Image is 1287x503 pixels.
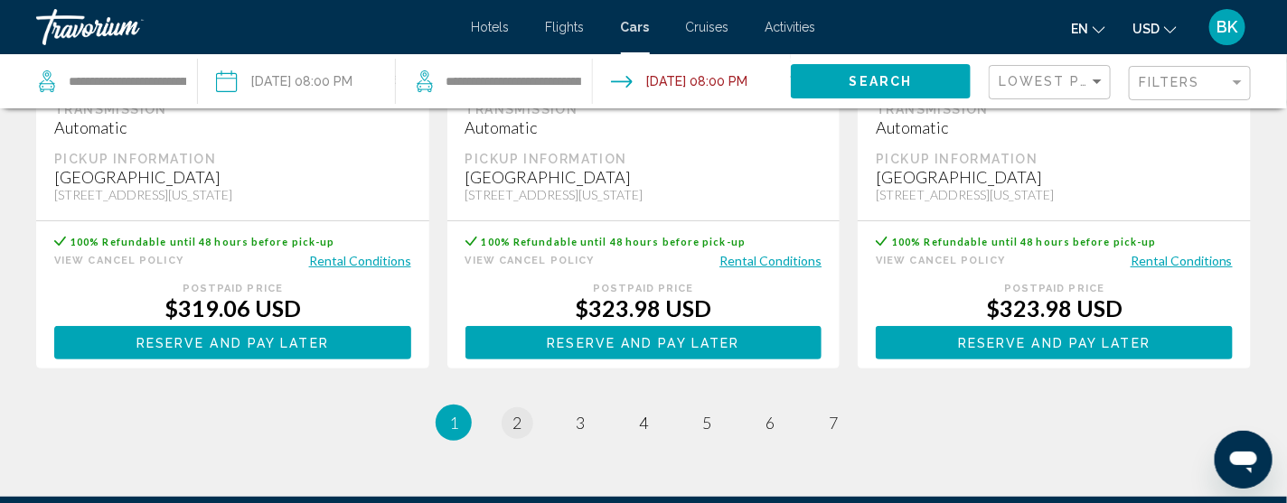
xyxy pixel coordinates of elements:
[465,151,822,167] div: Pickup Information
[465,101,822,117] div: Transmission
[54,294,411,321] div: $319.06 USD
[309,252,411,269] button: Rental Conditions
[766,413,775,433] span: 6
[958,336,1151,350] span: Reserve and pay later
[465,252,595,269] button: View Cancel Policy
[719,252,822,269] button: Rental Conditions
[999,75,1105,90] mat-select: Sort by
[702,413,711,433] span: 5
[621,20,650,34] a: Cars
[686,20,729,34] a: Cruises
[465,167,822,187] div: [GEOGRAPHIC_DATA]
[876,294,1233,321] div: $323.98 USD
[54,326,411,359] button: Reserve and pay later
[876,331,1233,350] a: Reserve and pay later
[465,331,822,350] a: Reserve and pay later
[876,151,1233,167] div: Pickup Information
[136,336,329,350] span: Reserve and pay later
[850,75,913,89] span: Search
[465,187,822,202] div: [STREET_ADDRESS][US_STATE]
[546,20,585,34] a: Flights
[465,294,822,321] div: $323.98 USD
[1217,18,1238,36] span: BK
[876,167,1233,187] div: [GEOGRAPHIC_DATA]
[1129,65,1251,102] button: Filter
[54,151,411,167] div: Pickup Information
[465,283,822,294] div: Postpaid Price
[876,187,1233,202] div: [STREET_ADDRESS][US_STATE]
[1204,8,1251,46] button: User Menu
[512,413,521,433] span: 2
[1132,22,1160,36] span: USD
[1139,75,1200,89] span: Filters
[791,64,971,98] button: Search
[829,413,838,433] span: 7
[216,54,352,108] button: Pickup date: Aug 20, 2025 08:00 PM
[54,283,411,294] div: Postpaid Price
[1215,431,1273,489] iframe: Button to launch messaging window
[766,20,816,34] a: Activities
[54,167,411,187] div: [GEOGRAPHIC_DATA]
[54,187,411,202] div: [STREET_ADDRESS][US_STATE]
[611,54,747,108] button: Drop-off date: Aug 26, 2025 08:00 PM
[472,20,510,34] a: Hotels
[36,9,454,45] a: Travorium
[876,283,1233,294] div: Postpaid Price
[1132,15,1177,42] button: Change currency
[876,101,1233,117] div: Transmission
[639,413,648,433] span: 4
[54,252,183,269] button: View Cancel Policy
[36,405,1251,441] ul: Pagination
[54,101,411,117] div: Transmission
[465,326,822,359] button: Reserve and pay later
[1131,252,1233,269] button: Rental Conditions
[70,236,335,247] span: 100% Refundable until 48 hours before pick-up
[876,117,1233,137] div: Automatic
[1071,22,1088,36] span: en
[576,413,585,433] span: 3
[465,117,822,137] div: Automatic
[54,331,411,350] a: Reserve and pay later
[999,74,1115,88] span: Lowest Price
[1071,15,1105,42] button: Change language
[482,236,747,247] span: 100% Refundable until 48 hours before pick-up
[876,252,1005,269] button: View Cancel Policy
[547,336,739,350] span: Reserve and pay later
[54,117,411,137] div: Automatic
[876,326,1233,359] button: Reserve and pay later
[892,236,1157,247] span: 100% Refundable until 48 hours before pick-up
[449,413,458,433] span: 1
